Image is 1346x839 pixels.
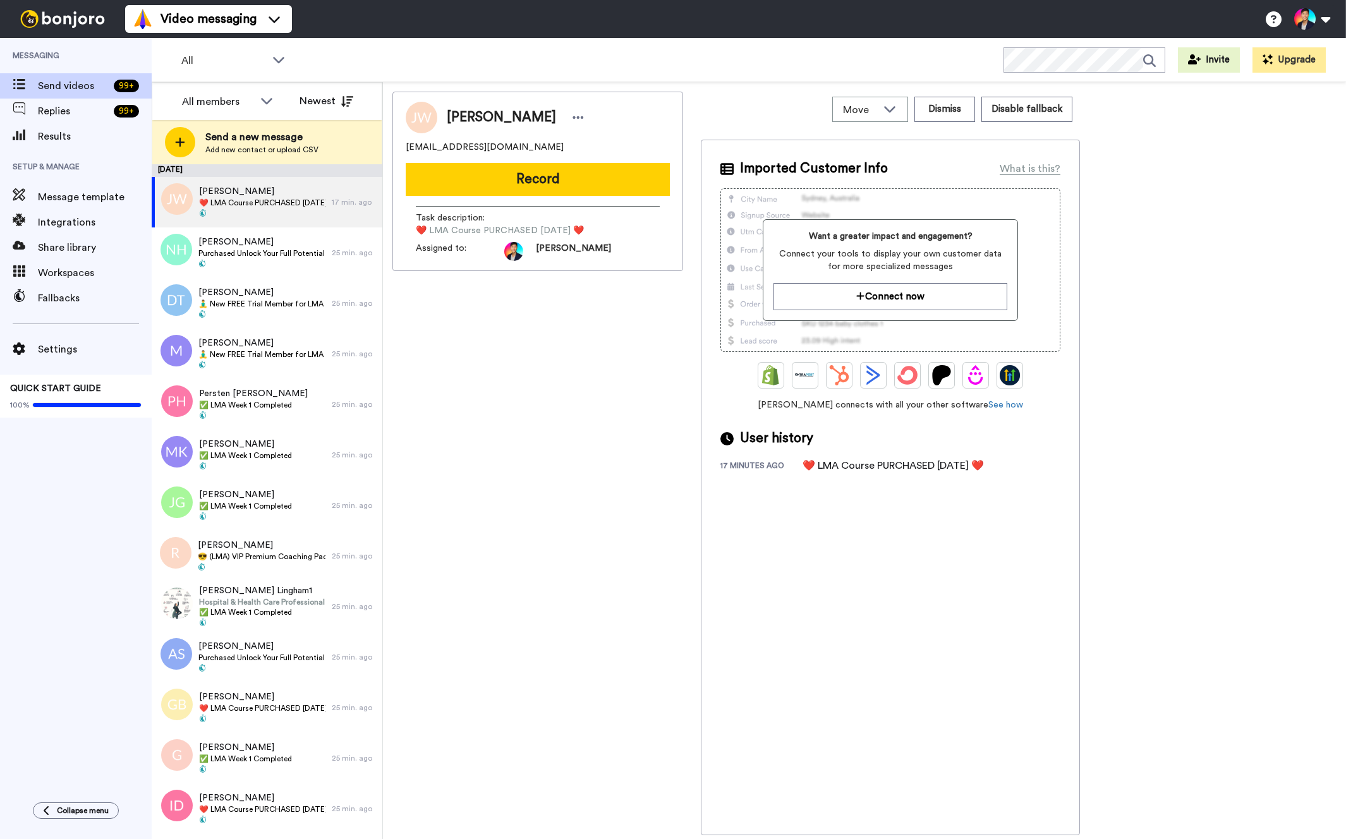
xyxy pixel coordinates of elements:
img: jw.png [161,183,193,215]
div: 25 min. ago [332,753,376,763]
img: m.png [161,335,192,366]
img: Shopify [761,365,781,385]
span: [PERSON_NAME] [199,741,292,754]
div: All members [182,94,254,109]
div: 17 min. ago [332,197,376,207]
span: Connect your tools to display your own customer data for more specialized messages [773,248,1007,273]
span: Send videos [38,78,109,94]
span: [PERSON_NAME] [198,539,325,552]
span: Fallbacks [38,291,152,306]
span: [PERSON_NAME] [199,185,325,198]
button: Upgrade [1252,47,1326,73]
span: [PERSON_NAME] [199,438,292,450]
button: Disable fallback [981,97,1072,122]
img: id.png [161,790,193,821]
div: 25 min. ago [332,652,376,662]
img: bj-logo-header-white.svg [15,10,110,28]
span: ✅ LMA Week 1 Completed [199,607,325,617]
span: ✅ LMA Week 1 Completed [199,501,292,511]
span: Hospital & Health Care Professional [199,597,325,607]
span: ❤️️ LMA Course PURCHASED [DATE] ❤️️ [199,198,325,208]
div: 25 min. ago [332,804,376,814]
div: 99 + [114,105,139,118]
span: [PERSON_NAME] [536,242,611,261]
span: ❤️️ LMA Course PURCHASED [DATE] ❤️️ [199,703,325,713]
div: 25 min. ago [332,450,376,460]
div: 25 min. ago [332,500,376,510]
img: r.png [160,537,191,569]
button: Collapse menu [33,802,119,819]
div: 25 min. ago [332,551,376,561]
div: 25 min. ago [332,248,376,258]
img: mk.png [161,436,193,468]
span: Imported Customer Info [740,159,888,178]
button: Record [406,163,670,196]
span: [PERSON_NAME] [199,691,325,703]
span: Integrations [38,215,152,230]
span: [PERSON_NAME] [198,640,325,653]
div: 17 minutes ago [720,461,803,473]
span: QUICK START GUIDE [10,384,101,393]
span: Replies [38,104,109,119]
span: [PERSON_NAME] connects with all your other software [720,399,1060,411]
img: nh.png [161,234,192,265]
span: [PERSON_NAME] [199,488,292,501]
span: [PERSON_NAME] Lingham1 [199,584,325,597]
span: Message template [38,190,152,205]
img: Patreon [931,365,952,385]
span: Persten [PERSON_NAME] [199,387,308,400]
span: ✅ LMA Week 1 Completed [199,754,292,764]
span: [PERSON_NAME] [198,286,325,299]
img: GoHighLevel [1000,365,1020,385]
span: ✅ LMA Week 1 Completed [199,400,308,410]
img: 4672fa30-0cd0-47d0-a958-6c3871cd8e58.jpg [161,588,193,619]
img: Image of James Williams [406,102,437,133]
img: Hubspot [829,365,849,385]
span: [PERSON_NAME] [198,236,325,248]
img: ph.png [161,385,193,417]
span: Task description : [416,212,504,224]
span: Video messaging [161,10,257,28]
span: ❤️️ LMA Course PURCHASED [DATE] ❤️️ [199,804,325,814]
img: gb.png [161,689,193,720]
span: [PERSON_NAME] [199,792,325,804]
span: Collapse menu [57,806,109,816]
span: 😎 (LMA) VIP Premium Coaching Package Purchased 😎 [198,552,325,562]
img: g.png [161,739,193,771]
img: vm-color.svg [133,9,153,29]
div: [DATE] [152,164,382,177]
img: ConvertKit [897,365,918,385]
span: Purchased Unlock Your Full Potential Package [198,653,325,663]
img: dt.png [161,284,192,316]
img: Drip [966,365,986,385]
span: ❤️️ LMA Course PURCHASED [DATE] ❤️️ [416,224,584,237]
span: Want a greater impact and engagement? [773,230,1007,243]
span: Settings [38,342,152,357]
div: 25 min. ago [332,349,376,359]
span: All [181,53,266,68]
div: 25 min. ago [332,601,376,612]
span: [EMAIL_ADDRESS][DOMAIN_NAME] [406,141,564,154]
span: 🧘‍♂️ New FREE Trial Member for LMA Program! 🧘‍♂️ [198,299,325,309]
img: ActiveCampaign [863,365,883,385]
span: Send a new message [205,130,318,145]
button: Newest [290,88,363,114]
button: Invite [1178,47,1240,73]
span: 100% [10,400,30,410]
span: ✅ LMA Week 1 Completed [199,450,292,461]
button: Dismiss [914,97,975,122]
img: ffa09536-0372-4512-8edd-a2a4b548861d-1722518563.jpg [504,242,523,261]
span: Workspaces [38,265,152,281]
span: [PERSON_NAME] [198,337,325,349]
img: jg.png [161,486,193,518]
div: 25 min. ago [332,399,376,409]
div: 25 min. ago [332,298,376,308]
span: User history [740,429,813,448]
button: Connect now [773,283,1007,310]
span: Results [38,129,152,144]
a: See how [988,401,1023,409]
div: 25 min. ago [332,703,376,713]
img: Ontraport [795,365,815,385]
